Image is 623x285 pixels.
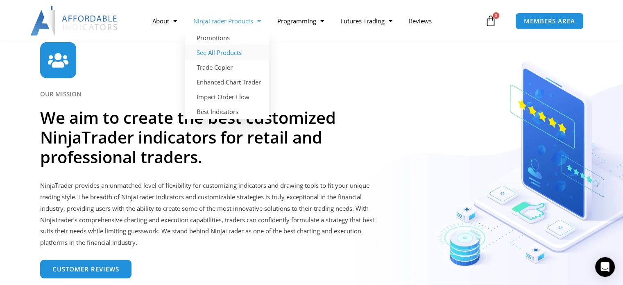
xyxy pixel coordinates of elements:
[493,12,499,19] span: 0
[144,11,185,30] a: About
[595,257,615,277] div: Open Intercom Messenger
[515,13,584,30] a: MEMBERS AREA
[40,90,583,98] h6: OUR MISSION
[185,30,269,45] a: Promotions
[52,266,119,272] span: Customer Reviews
[185,60,269,75] a: Trade Copier
[332,11,401,30] a: Futures Trading
[40,260,131,278] a: Customer Reviews
[401,11,440,30] a: Reviews
[185,45,269,60] a: See All Products
[185,104,269,119] a: Best Indicators
[269,11,332,30] a: Programming
[185,11,269,30] a: NinjaTrader Products
[40,108,366,167] h2: We aim to create the best customized NinjaTrader indicators for retail and professional traders.
[185,75,269,89] a: Enhanced Chart Trader
[40,180,378,249] p: NinjaTrader provides an unmatched level of flexibility for customizing indicators and drawing too...
[185,30,269,119] ul: NinjaTrader Products
[473,9,509,33] a: 0
[524,18,575,24] span: MEMBERS AREA
[144,11,483,30] nav: Menu
[185,89,269,104] a: Impact Order Flow
[30,6,118,36] img: LogoAI | Affordable Indicators – NinjaTrader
